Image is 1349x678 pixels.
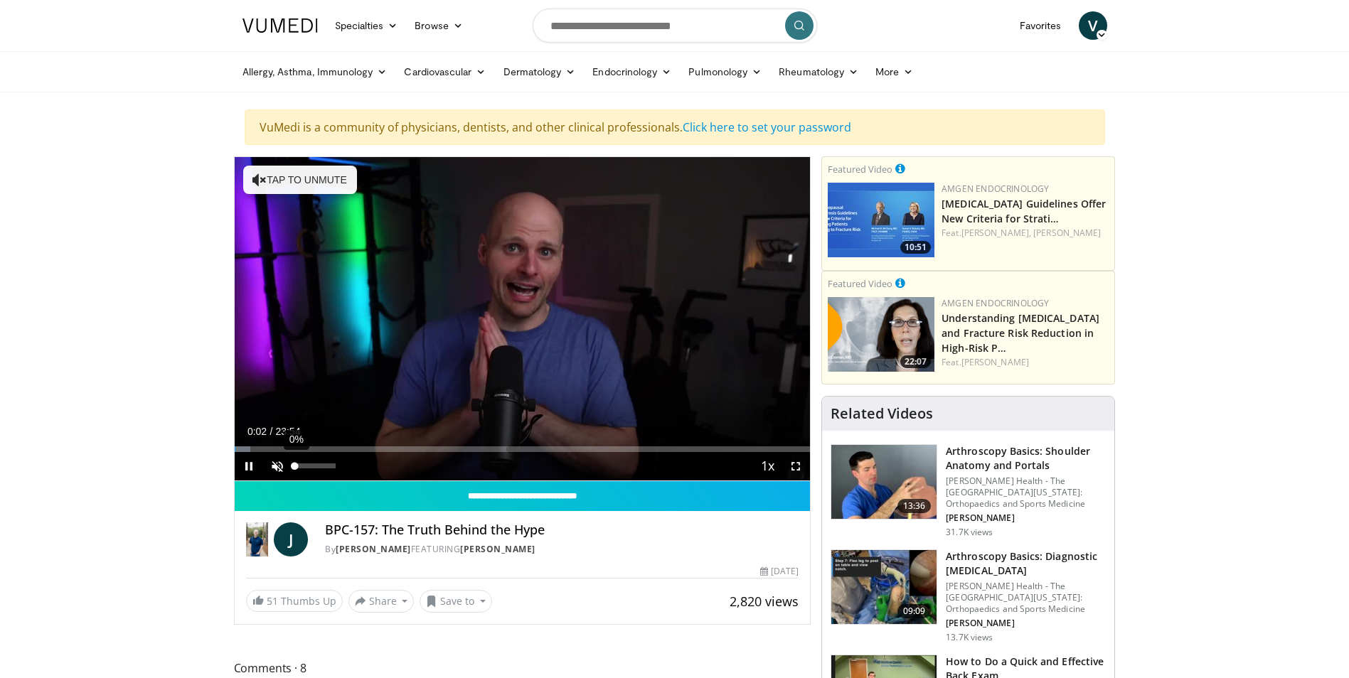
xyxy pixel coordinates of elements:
[460,543,535,555] a: [PERSON_NAME]
[234,58,396,86] a: Allergy, Asthma, Immunology
[897,604,932,618] span: 09:09
[683,119,851,135] a: Click here to set your password
[900,355,931,368] span: 22:07
[680,58,770,86] a: Pulmonology
[246,522,269,556] img: Dr. Jordan Rennicke
[946,618,1106,629] p: [PERSON_NAME]
[831,405,933,422] h4: Related Videos
[942,297,1049,309] a: Amgen Endocrinology
[946,475,1106,510] p: [PERSON_NAME] Health - The [GEOGRAPHIC_DATA][US_STATE]: Orthopaedics and Sports Medicine
[295,463,336,468] div: Volume Level
[828,297,934,372] a: 22:07
[946,444,1106,473] h3: Arthroscopy Basics: Shoulder Anatomy and Portals
[247,426,267,437] span: 0:02
[946,581,1106,615] p: [PERSON_NAME] Health - The [GEOGRAPHIC_DATA][US_STATE]: Orthopaedics and Sports Medicine
[235,446,811,452] div: Progress Bar
[828,277,892,290] small: Featured Video
[946,549,1106,578] h3: Arthroscopy Basics: Diagnostic [MEDICAL_DATA]
[395,58,494,86] a: Cardiovascular
[900,241,931,254] span: 10:51
[942,227,1109,240] div: Feat.
[828,163,892,176] small: Featured Video
[275,426,300,437] span: 23:54
[584,58,680,86] a: Endocrinology
[267,594,278,608] span: 51
[234,659,811,677] span: Comments 8
[325,543,799,556] div: By FEATURING
[246,590,343,612] a: 51 Thumbs Up
[235,452,263,480] button: Pause
[495,58,585,86] a: Dermatology
[348,590,415,613] button: Share
[828,183,934,257] img: 7b525459-078d-43af-84f9-5c25155c8fbb.png.150x105_q85_crop-smart_upscale.jpg
[942,197,1106,225] a: [MEDICAL_DATA] Guidelines Offer New Criteria for Strati…
[420,590,492,613] button: Save to
[326,11,407,40] a: Specialties
[263,452,292,480] button: Unmute
[245,109,1105,145] div: VuMedi is a community of physicians, dentists, and other clinical professionals.
[831,549,1106,643] a: 09:09 Arthroscopy Basics: Diagnostic [MEDICAL_DATA] [PERSON_NAME] Health - The [GEOGRAPHIC_DATA][...
[942,183,1049,195] a: Amgen Endocrinology
[831,444,1106,538] a: 13:36 Arthroscopy Basics: Shoulder Anatomy and Portals [PERSON_NAME] Health - The [GEOGRAPHIC_DAT...
[235,157,811,481] video-js: Video Player
[242,18,318,33] img: VuMedi Logo
[946,512,1106,524] p: [PERSON_NAME]
[1033,227,1101,239] a: [PERSON_NAME]
[961,356,1029,368] a: [PERSON_NAME]
[942,356,1109,369] div: Feat.
[533,9,817,43] input: Search topics, interventions
[831,445,937,519] img: 9534a039-0eaa-4167-96cf-d5be049a70d8.150x105_q85_crop-smart_upscale.jpg
[897,499,932,513] span: 13:36
[828,297,934,372] img: c9a25db3-4db0-49e1-a46f-17b5c91d58a1.png.150x105_q85_crop-smart_upscale.png
[831,550,937,624] img: 80b9674e-700f-42d5-95ff-2772df9e177e.jpeg.150x105_q85_crop-smart_upscale.jpg
[782,452,810,480] button: Fullscreen
[1011,11,1070,40] a: Favorites
[828,183,934,257] a: 10:51
[753,452,782,480] button: Playback Rate
[406,11,471,40] a: Browse
[946,632,993,643] p: 13.7K views
[867,58,922,86] a: More
[270,426,273,437] span: /
[942,311,1099,355] a: Understanding [MEDICAL_DATA] and Fracture Risk Reduction in High-Risk P…
[770,58,867,86] a: Rheumatology
[325,522,799,538] h4: BPC-157: The Truth Behind the Hype
[243,166,357,194] button: Tap to unmute
[336,543,411,555] a: [PERSON_NAME]
[946,527,993,538] p: 31.7K views
[1079,11,1107,40] a: V
[961,227,1031,239] a: [PERSON_NAME],
[730,593,799,610] span: 2,820 views
[274,522,308,556] a: J
[760,565,799,578] div: [DATE]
